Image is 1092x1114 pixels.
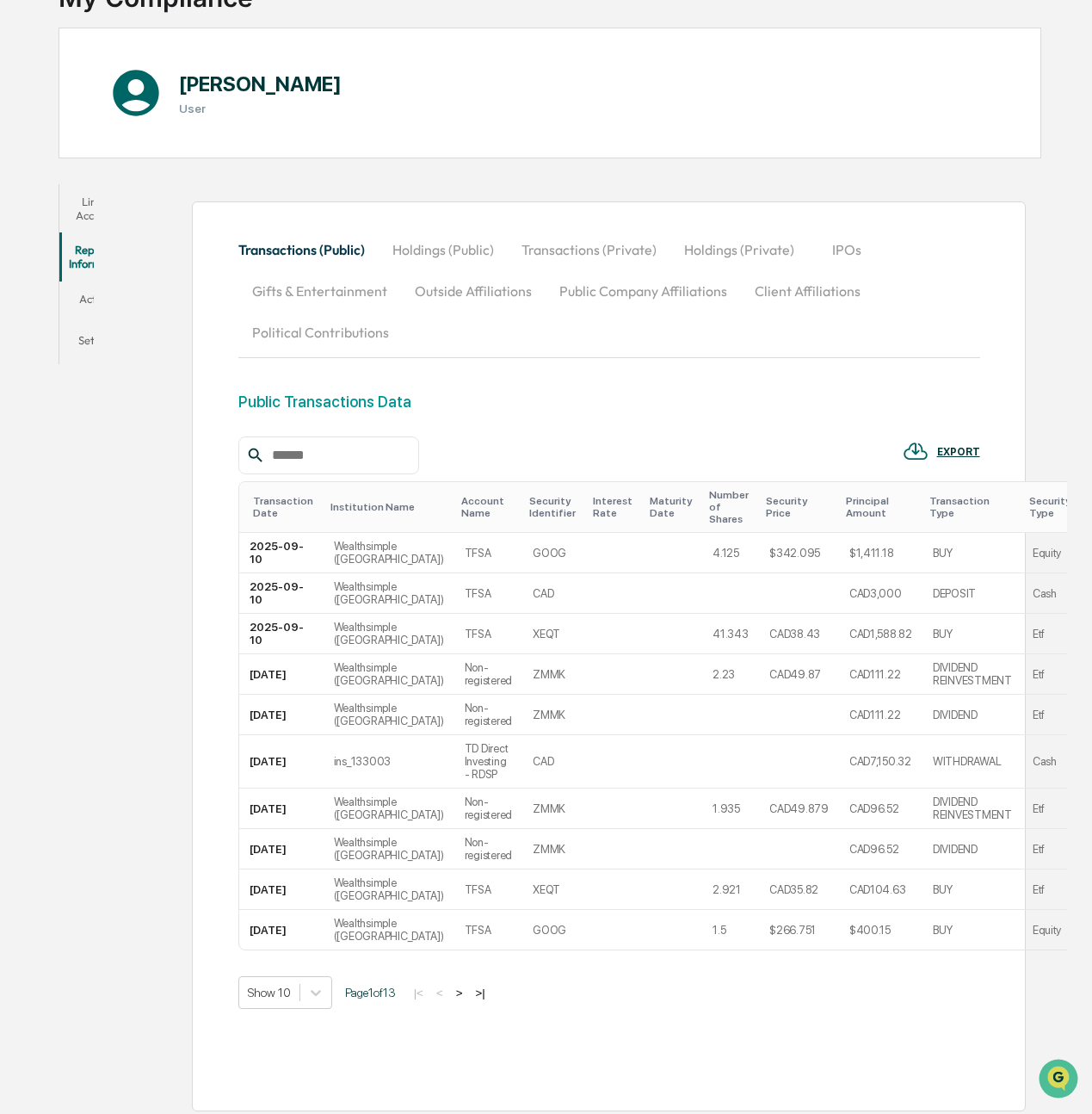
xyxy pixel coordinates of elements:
button: Client Affiliations [741,270,874,312]
a: Powered byPylon [121,291,208,305]
td: TFSA [454,573,522,614]
div: Public Transactions Data [238,393,411,411]
td: $266.751 [759,910,839,950]
td: Wealthsimple ([GEOGRAPHIC_DATA]) [324,533,454,573]
div: Toggle SortBy [709,489,752,525]
button: Settings [59,323,137,364]
div: Toggle SortBy [650,495,695,519]
td: Etf [1022,789,1081,829]
td: 2.23 [702,654,759,695]
td: $400.15 [839,910,922,950]
div: Start new chat [59,132,282,149]
td: ins_133003 [324,735,454,789]
td: CAD35.82 [759,870,839,910]
td: 4.125 [702,533,759,573]
a: 🖐️Preclearance [10,210,118,241]
button: IPOs [808,229,885,270]
td: Etf [1022,829,1081,870]
td: ZMMK [522,654,586,695]
td: BUY [922,614,1022,654]
td: Equity [1022,533,1081,573]
div: secondary tabs example [238,229,980,353]
button: Transactions (Public) [238,229,379,270]
div: Toggle SortBy [1029,495,1074,519]
div: Toggle SortBy [461,495,515,519]
td: 2025-09-10 [239,533,324,573]
div: 🗄️ [125,219,139,232]
td: DIVIDEND [922,829,1022,870]
td: XEQT [522,870,586,910]
img: 1746055101610-c473b297-6a78-478c-a979-82029cc54cd1 [17,132,48,163]
td: Non-registered [454,654,522,695]
td: TFSA [454,533,522,573]
button: Linked Accounts [59,184,137,233]
div: EXPORT [937,446,980,458]
div: Toggle SortBy [529,495,579,519]
span: Pylon [171,292,208,305]
td: ZMMK [522,829,586,870]
td: DIVIDEND REINVESTMENT [922,789,1022,829]
td: BUY [922,870,1022,910]
td: ZMMK [522,695,586,735]
p: How can we help? [17,36,313,64]
td: Wealthsimple ([GEOGRAPHIC_DATA]) [324,654,454,695]
td: WITHDRAWAL [922,735,1022,789]
td: CAD3,000 [839,573,922,614]
td: 1.935 [702,789,759,829]
td: Cash [1022,573,1081,614]
td: $1,411.18 [839,533,922,573]
td: Etf [1022,614,1081,654]
td: CAD38.43 [759,614,839,654]
span: Page 1 of 13 [345,986,396,1000]
button: Start new chat [293,137,313,158]
td: Wealthsimple ([GEOGRAPHIC_DATA]) [324,614,454,654]
td: Wealthsimple ([GEOGRAPHIC_DATA]) [324,870,454,910]
td: Etf [1022,695,1081,735]
td: [DATE] [239,910,324,950]
h3: User [179,102,342,115]
td: [DATE] [239,789,324,829]
td: [DATE] [239,735,324,789]
td: TFSA [454,870,522,910]
td: Wealthsimple ([GEOGRAPHIC_DATA]) [324,695,454,735]
button: Holdings (Public) [379,229,508,270]
button: > [451,986,468,1000]
td: Non-registered [454,695,522,735]
td: GOOG [522,910,586,950]
td: Etf [1022,870,1081,910]
button: |< [409,986,429,1000]
td: 2025-09-10 [239,573,324,614]
td: BUY [922,910,1022,950]
button: Activity [59,282,137,323]
button: >| [470,986,490,1000]
td: CAD1,588.82 [839,614,922,654]
td: Wealthsimple ([GEOGRAPHIC_DATA]) [324,573,454,614]
button: Public Company Affiliations [546,270,741,312]
td: CAD [522,735,586,789]
td: [DATE] [239,829,324,870]
td: 2025-09-10 [239,614,324,654]
td: Wealthsimple ([GEOGRAPHIC_DATA]) [324,789,454,829]
button: Transactions (Private) [508,229,670,270]
td: CAD [522,573,586,614]
td: CAD96.52 [839,829,922,870]
td: CAD96.52 [839,789,922,829]
div: Toggle SortBy [846,495,916,519]
div: Toggle SortBy [929,495,1015,519]
td: CAD104.63 [839,870,922,910]
td: CAD49.879 [759,789,839,829]
h1: [PERSON_NAME] [179,71,342,96]
td: Non-registered [454,789,522,829]
td: $342.095 [759,533,839,573]
td: 2.921 [702,870,759,910]
td: [DATE] [239,695,324,735]
div: Toggle SortBy [330,501,447,513]
span: Attestations [142,217,213,234]
a: 🔎Data Lookup [10,243,115,274]
td: [DATE] [239,870,324,910]
div: We're available if you need us! [59,149,218,163]
div: 🔎 [17,251,31,265]
td: CAD111.22 [839,654,922,695]
td: TD Direct Investing - RDSP [454,735,522,789]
